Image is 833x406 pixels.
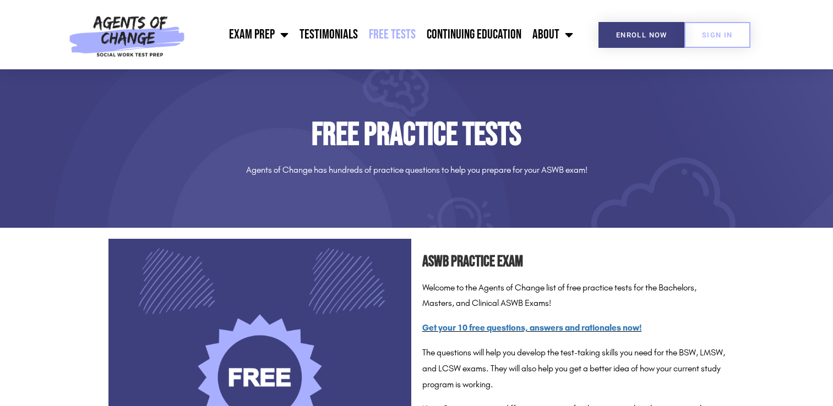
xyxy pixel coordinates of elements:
[421,21,527,48] a: Continuing Education
[224,21,294,48] a: Exam Prep
[190,21,579,48] nav: Menu
[422,280,725,312] p: Welcome to the Agents of Change list of free practice tests for the Bachelors, Masters, and Clini...
[702,31,733,39] span: SIGN IN
[598,22,685,48] a: Enroll Now
[363,21,421,48] a: Free Tests
[616,31,667,39] span: Enroll Now
[422,250,725,275] h2: ASWB Practice Exam
[684,22,750,48] a: SIGN IN
[294,21,363,48] a: Testimonials
[422,345,725,392] p: The questions will help you develop the test-taking skills you need for the BSW, LMSW, and LCSW e...
[527,21,579,48] a: About
[108,119,725,151] h1: Free Practice Tests
[108,162,725,178] p: Agents of Change has hundreds of practice questions to help you prepare for your ASWB exam!
[422,322,642,333] a: Get your 10 free questions, answers and rationales now!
